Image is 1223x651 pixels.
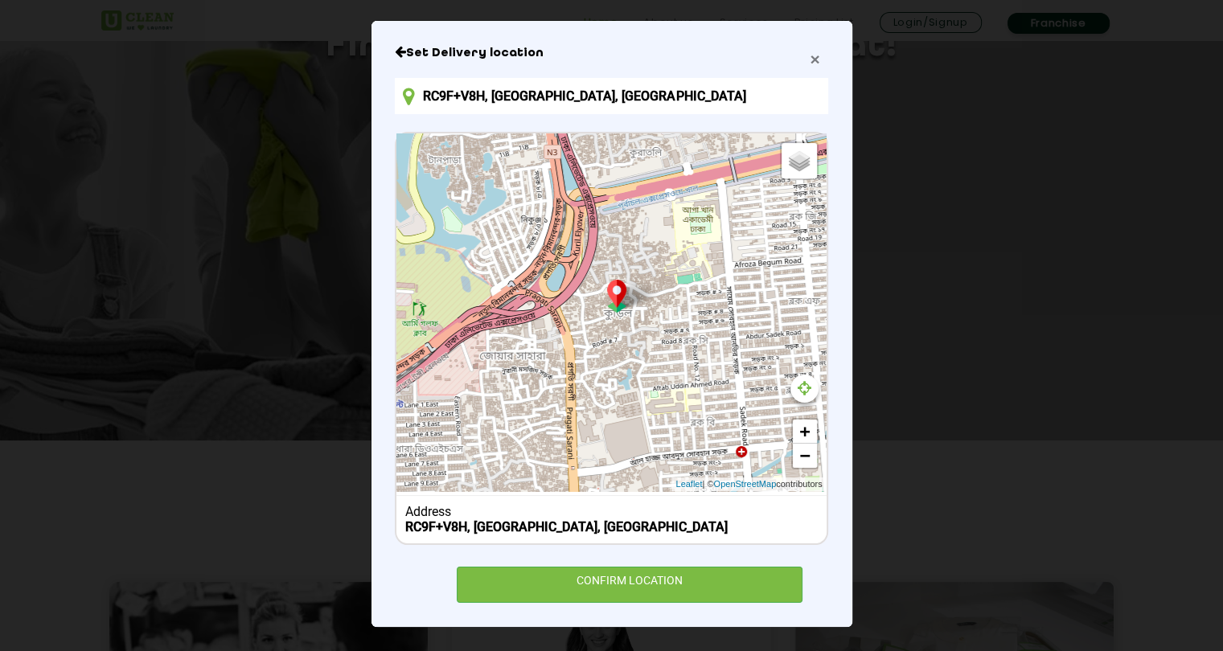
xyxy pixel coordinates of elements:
div: CONFIRM LOCATION [457,567,803,603]
a: Zoom out [793,444,817,468]
div: | © contributors [671,477,826,491]
h6: Close [395,45,827,61]
a: Zoom in [793,420,817,444]
input: Enter location [395,78,827,114]
b: RC9F+V8H, [GEOGRAPHIC_DATA], [GEOGRAPHIC_DATA] [405,519,728,534]
button: Close [810,51,819,68]
div: Address [405,504,818,519]
a: Leaflet [675,477,702,491]
span: × [810,50,819,68]
a: Layers [782,143,817,178]
a: OpenStreetMap [713,477,776,491]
